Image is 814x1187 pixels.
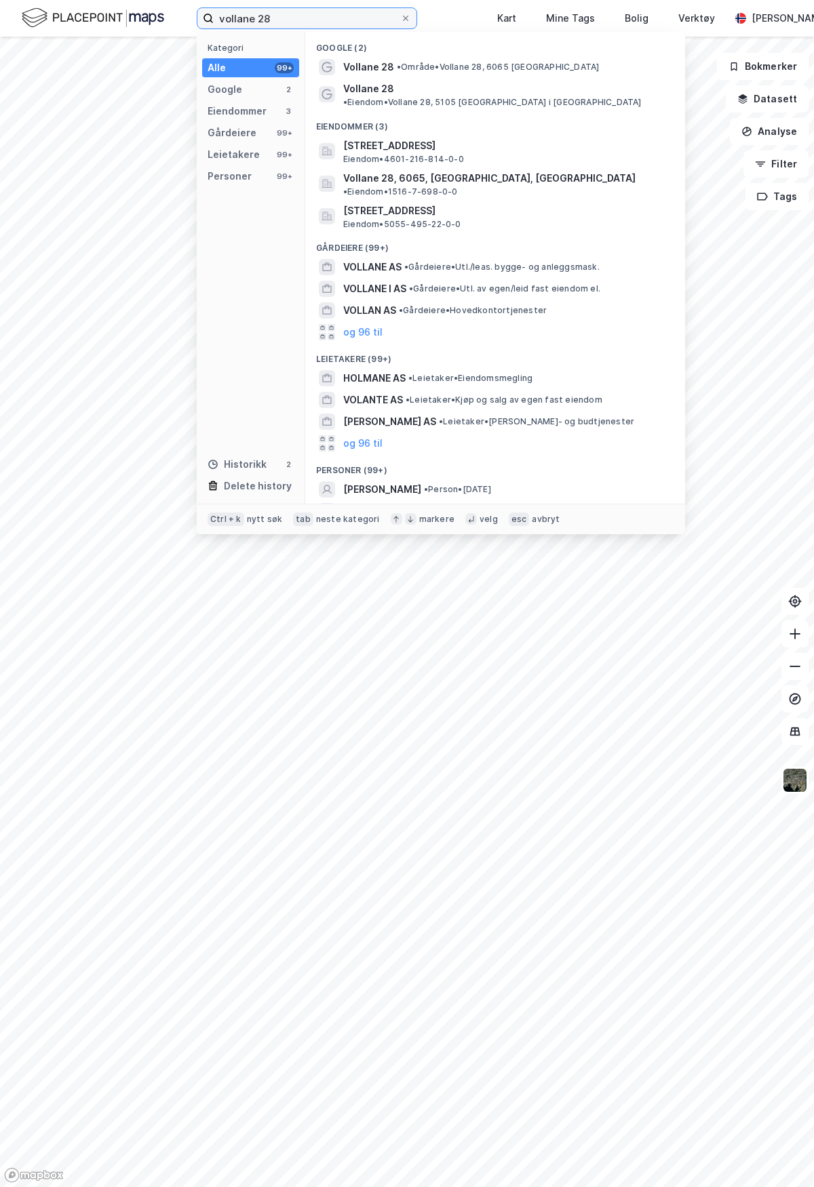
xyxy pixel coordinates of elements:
span: • [397,62,401,72]
span: • [408,373,412,383]
img: logo.f888ab2527a4732fd821a326f86c7f29.svg [22,6,164,30]
span: Vollane 28, 6065, [GEOGRAPHIC_DATA], [GEOGRAPHIC_DATA] [343,170,636,186]
span: VOLLAN AS [343,302,396,319]
span: Leietaker • Eiendomsmegling [408,373,532,384]
div: Eiendommer [208,103,267,119]
span: • [406,395,410,405]
div: 99+ [275,62,294,73]
button: Tags [745,183,809,210]
span: Vollane 28 [343,81,394,97]
div: markere [419,514,454,525]
span: Vollane 28 [343,59,394,75]
img: 9k= [782,767,808,793]
div: Mine Tags [546,10,595,26]
button: Bokmerker [717,53,809,80]
span: [STREET_ADDRESS] [343,203,669,219]
span: HOLMANE AS [343,370,406,386]
input: Søk på adresse, matrikkel, gårdeiere, leietakere eller personer [214,8,400,28]
span: [STREET_ADDRESS] [343,138,669,154]
span: [PERSON_NAME] [343,481,421,498]
div: 3 [283,106,294,117]
span: Leietaker • Kjøp og salg av egen fast eiendom [406,395,602,405]
div: Google [208,81,242,98]
div: 99+ [275,149,294,160]
div: Leietakere [208,146,260,163]
span: • [343,97,347,107]
span: • [424,484,428,494]
div: Delete history [224,478,292,494]
div: Kontrollprogram for chat [746,1122,814,1187]
span: • [399,305,403,315]
div: Leietakere (99+) [305,343,685,367]
span: VOLLANE AS [343,259,402,275]
span: VOLANTE AS [343,392,403,408]
div: Kategori [208,43,299,53]
div: 99+ [275,127,294,138]
span: VOLLANE I AS [343,281,406,297]
div: Gårdeiere [208,125,256,141]
div: tab [293,512,313,526]
span: Eiendom • 5055-495-22-0-0 [343,219,461,230]
span: [PERSON_NAME] AS [343,414,436,430]
span: • [343,186,347,197]
button: Filter [743,150,809,178]
button: og 96 til [343,324,383,340]
a: Mapbox homepage [4,1167,64,1183]
span: Leietaker • [PERSON_NAME]- og budtjenester [439,416,634,427]
span: • [409,283,413,294]
div: 99+ [275,171,294,182]
span: • [404,262,408,272]
div: neste kategori [316,514,380,525]
div: Bolig [625,10,648,26]
div: 2 [283,84,294,95]
div: Ctrl + k [208,512,244,526]
div: avbryt [532,514,560,525]
iframe: Chat Widget [746,1122,814,1187]
div: esc [509,512,530,526]
span: Eiendom • 4601-216-814-0-0 [343,154,464,165]
div: Verktøy [678,10,715,26]
span: Gårdeiere • Hovedkontortjenester [399,305,547,316]
span: Eiendom • 1516-7-698-0-0 [343,186,458,197]
div: Alle [208,60,226,76]
span: Gårdeiere • Utl. av egen/leid fast eiendom el. [409,283,600,294]
div: velg [480,514,498,525]
div: nytt søk [247,514,283,525]
div: Gårdeiere (99+) [305,232,685,256]
span: Gårdeiere • Utl./leas. bygge- og anleggsmask. [404,262,600,273]
div: Personer (99+) [305,454,685,479]
div: Historikk [208,456,267,472]
button: Analyse [730,118,809,145]
button: Datasett [726,85,809,113]
span: Område • Vollane 28, 6065 [GEOGRAPHIC_DATA] [397,62,599,73]
span: Eiendom • Vollane 28, 5105 [GEOGRAPHIC_DATA] i [GEOGRAPHIC_DATA] [343,97,642,108]
span: Person • [DATE] [424,484,491,495]
button: og 96 til [343,435,383,451]
div: 2 [283,459,294,470]
div: Personer [208,168,252,184]
div: Google (2) [305,32,685,56]
span: • [439,416,443,426]
div: Eiendommer (3) [305,110,685,135]
div: Kart [497,10,516,26]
